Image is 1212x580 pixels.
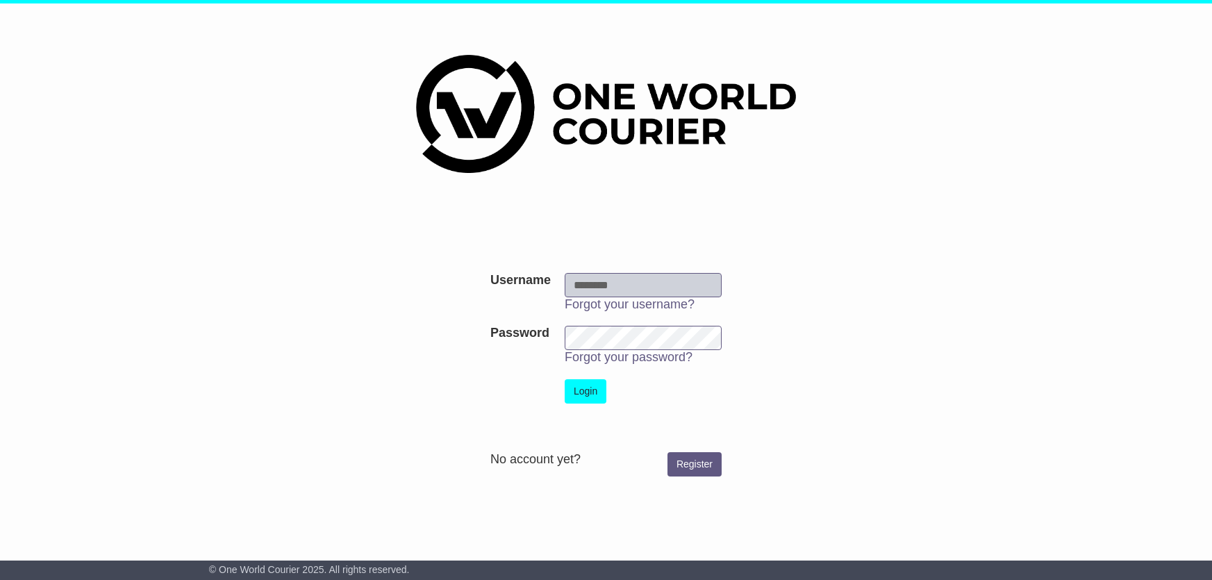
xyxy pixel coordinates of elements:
div: No account yet? [490,452,722,467]
label: Username [490,273,551,288]
a: Register [667,452,722,477]
img: One World [416,55,795,173]
label: Password [490,326,549,341]
button: Login [565,379,606,404]
span: © One World Courier 2025. All rights reserved. [209,564,410,575]
a: Forgot your username? [565,297,695,311]
a: Forgot your password? [565,350,692,364]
